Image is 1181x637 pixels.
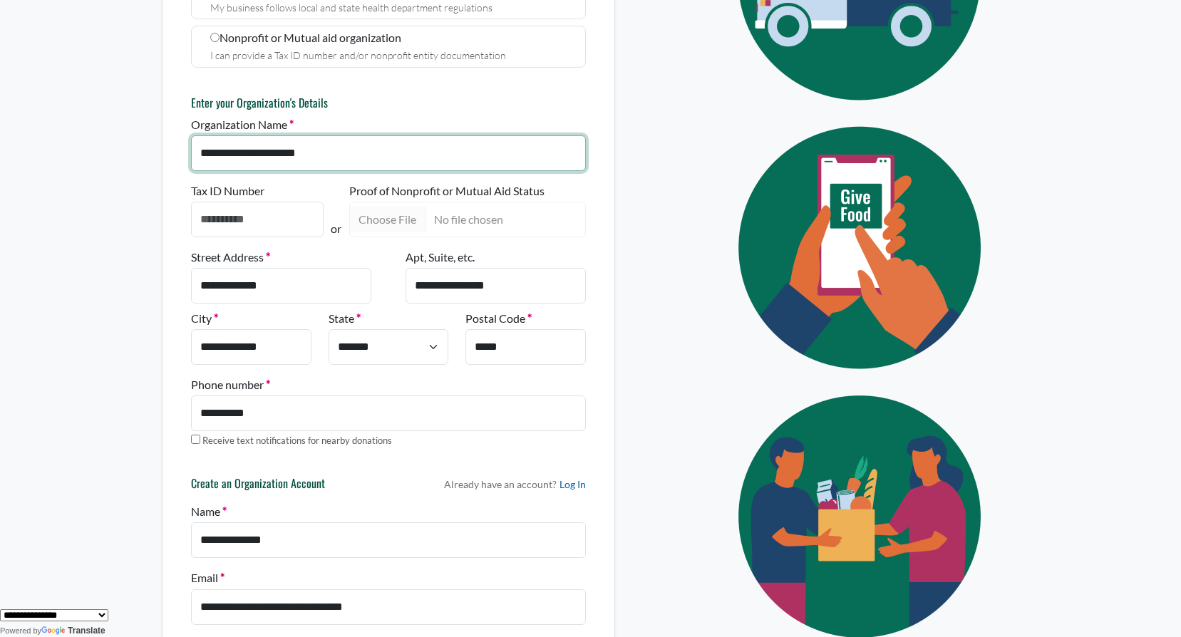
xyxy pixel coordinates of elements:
[559,477,586,492] a: Log In
[41,626,68,636] img: Google Translate
[191,96,586,110] h6: Enter your Organization's Details
[210,33,220,42] input: Nonprofit or Mutual aid organization I can provide a Tax ID number and/or nonprofit entity docume...
[191,503,227,520] label: Name
[706,113,1019,382] img: Eye Icon
[191,182,264,200] label: Tax ID Number
[210,1,492,14] small: My business follows local and state health department regulations
[406,249,475,266] label: Apt, Suite, etc.
[465,310,532,327] label: Postal Code
[191,310,218,327] label: City
[191,26,586,68] label: Nonprofit or Mutual aid organization
[191,116,294,133] label: Organization Name
[191,477,325,497] h6: Create an Organization Account
[191,569,225,586] label: Email
[210,49,506,61] small: I can provide a Tax ID number and/or nonprofit entity documentation
[202,434,392,448] label: Receive text notifications for nearby donations
[349,182,545,200] label: Proof of Nonprofit or Mutual Aid Status
[191,376,270,393] label: Phone number
[329,310,361,327] label: State
[444,477,586,492] p: Already have an account?
[331,220,341,237] p: or
[191,249,270,266] label: Street Address
[41,626,105,636] a: Translate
